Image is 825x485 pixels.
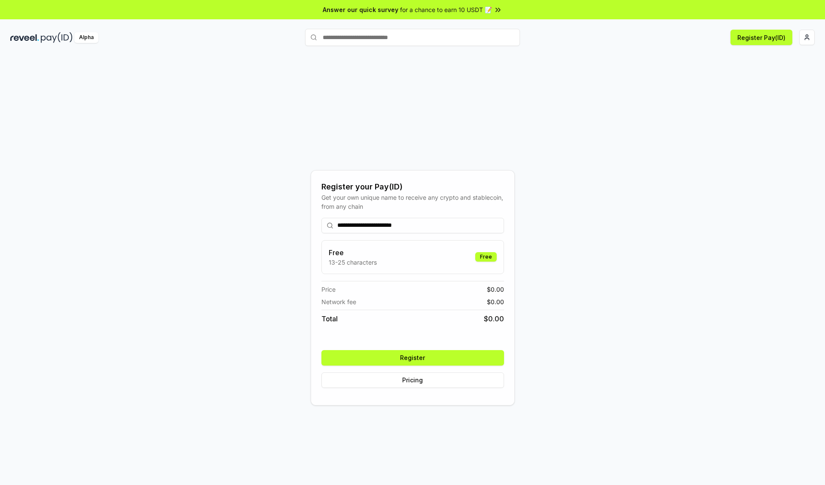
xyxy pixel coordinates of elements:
[487,285,504,294] span: $ 0.00
[329,247,377,258] h3: Free
[321,193,504,211] div: Get your own unique name to receive any crypto and stablecoin, from any chain
[730,30,792,45] button: Register Pay(ID)
[321,297,356,306] span: Network fee
[484,314,504,324] span: $ 0.00
[321,181,504,193] div: Register your Pay(ID)
[321,372,504,388] button: Pricing
[329,258,377,267] p: 13-25 characters
[487,297,504,306] span: $ 0.00
[10,32,39,43] img: reveel_dark
[323,5,398,14] span: Answer our quick survey
[475,252,497,262] div: Free
[41,32,73,43] img: pay_id
[321,314,338,324] span: Total
[74,32,98,43] div: Alpha
[321,350,504,366] button: Register
[321,285,336,294] span: Price
[400,5,492,14] span: for a chance to earn 10 USDT 📝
